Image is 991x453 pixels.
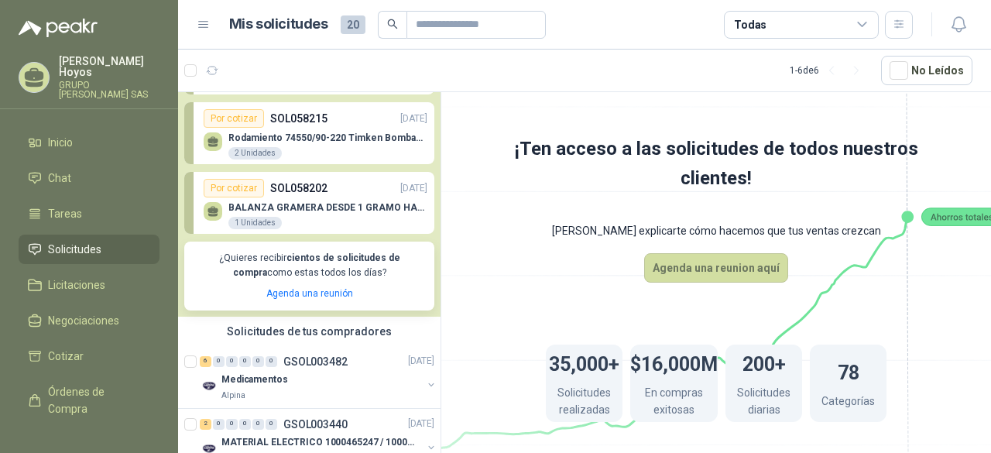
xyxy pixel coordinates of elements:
[19,163,159,193] a: Chat
[19,128,159,157] a: Inicio
[19,199,159,228] a: Tareas
[266,356,277,367] div: 0
[59,81,159,99] p: GRUPO [PERSON_NAME] SAS
[742,345,786,379] h1: 200+
[48,205,82,222] span: Tareas
[221,390,245,402] p: Alpina
[200,352,437,402] a: 6 0 0 0 0 0 GSOL003482[DATE] Company LogoMedicamentosAlpina
[881,56,972,85] button: No Leídos
[184,102,434,164] a: Por cotizarSOL058215[DATE] Rodamiento 74550/90-220 Timken BombaVG402 Unidades
[48,348,84,365] span: Cotizar
[19,270,159,300] a: Licitaciones
[341,15,365,34] span: 20
[48,383,145,417] span: Órdenes de Compra
[546,384,622,422] p: Solicitudes realizadas
[229,13,328,36] h1: Mis solicitudes
[549,345,619,379] h1: 35,000+
[200,419,211,430] div: 2
[270,180,327,197] p: SOL058202
[228,132,427,143] p: Rodamiento 74550/90-220 Timken BombaVG40
[200,356,211,367] div: 6
[644,253,788,283] button: Agenda una reunion aquí
[400,181,427,196] p: [DATE]
[266,288,353,299] a: Agenda una reunión
[19,235,159,264] a: Solicitudes
[228,217,282,229] div: 1 Unidades
[204,179,264,197] div: Por cotizar
[48,134,73,151] span: Inicio
[270,110,327,127] p: SOL058215
[734,16,766,33] div: Todas
[283,419,348,430] p: GSOL003440
[252,356,264,367] div: 0
[408,354,434,369] p: [DATE]
[226,419,238,430] div: 0
[184,172,434,234] a: Por cotizarSOL058202[DATE] BALANZA GRAMERA DESDE 1 GRAMO HASTA 5 GRAMOS1 Unidades
[239,419,251,430] div: 0
[48,241,101,258] span: Solicitudes
[204,109,264,128] div: Por cotizar
[252,419,264,430] div: 0
[838,354,859,388] h1: 78
[221,435,414,450] p: MATERIAL ELECTRICO 1000465247 / 1000466995
[630,384,718,422] p: En compras exitosas
[213,356,225,367] div: 0
[19,306,159,335] a: Negociaciones
[19,377,159,424] a: Órdenes de Compra
[48,312,119,329] span: Negociaciones
[19,19,98,37] img: Logo peakr
[228,147,282,160] div: 2 Unidades
[59,56,159,77] p: [PERSON_NAME] Hoyos
[790,58,869,83] div: 1 - 6 de 6
[400,112,427,126] p: [DATE]
[221,372,288,387] p: Medicamentos
[226,356,238,367] div: 0
[387,19,398,29] span: search
[266,419,277,430] div: 0
[408,417,434,431] p: [DATE]
[233,252,400,278] b: cientos de solicitudes de compra
[213,419,225,430] div: 0
[48,170,71,187] span: Chat
[239,356,251,367] div: 0
[194,251,425,280] p: ¿Quieres recibir como estas todos los días?
[283,356,348,367] p: GSOL003482
[725,384,802,422] p: Solicitudes diarias
[228,202,427,213] p: BALANZA GRAMERA DESDE 1 GRAMO HASTA 5 GRAMOS
[48,276,105,293] span: Licitaciones
[821,393,875,414] p: Categorías
[19,341,159,371] a: Cotizar
[630,345,718,379] h1: $16,000M
[200,377,218,396] img: Company Logo
[178,317,441,346] div: Solicitudes de tus compradores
